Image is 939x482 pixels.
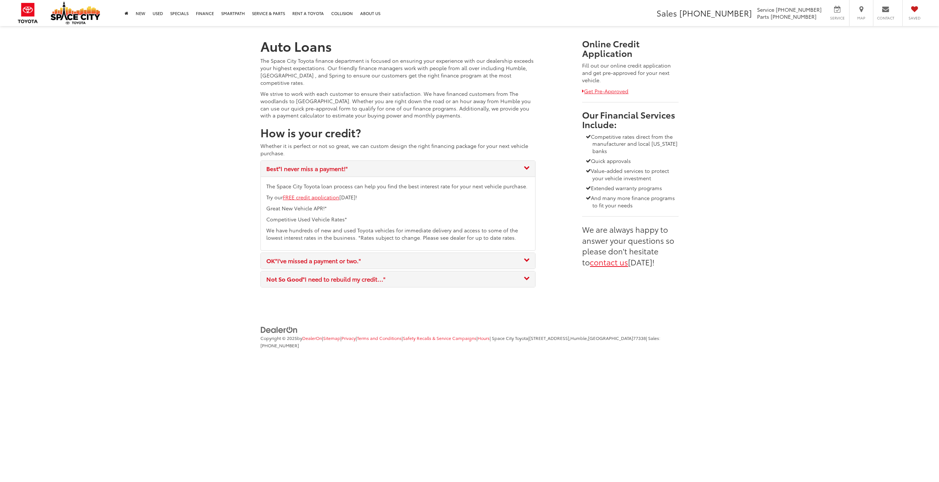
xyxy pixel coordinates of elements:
[403,335,476,341] a: Safety Recalls & Service Campaigns, Opens in a new tab
[266,275,303,283] strong: Not So Good
[260,39,536,53] h1: Auto Loans
[757,6,774,13] span: Service
[260,57,536,86] p: The Space City Toyota finance department is focused on ensuring your experience with our dealersh...
[260,326,298,333] a: DealerOn
[476,335,490,341] span: |
[771,13,816,20] span: [PHONE_NUMBER]
[592,194,679,209] li: And many more finance programs to fit your needs
[582,87,628,95] a: Get Pre-Approved
[266,256,275,265] strong: OK
[266,215,530,223] p: Competitive Used Vehicle Rates*
[582,39,679,58] h3: Online Credit Application
[266,164,530,173] a: Best"I never miss a payment!"
[266,226,530,241] p: We have hundreds of new and used Toyota vehicles for immediate delivery and access to some of the...
[582,110,679,129] h3: Our Financial Services Include:
[590,256,628,267] a: contact us
[592,184,679,192] li: Extended warranty programs
[877,15,894,21] span: Contact
[302,335,322,341] a: DealerOn Home Page
[582,62,679,84] p: Fill out our online credit application and get pre-approved for your next vehicle.
[588,335,633,341] span: [GEOGRAPHIC_DATA]
[323,335,340,341] a: Sitemap
[582,224,679,267] p: We are always happy to answer your questions so please don't hesitate to [DATE]!
[402,335,476,341] span: |
[356,335,402,341] span: |
[266,275,530,283] a: Not So Good"I need to rebuild my credit..."
[266,164,278,173] strong: Best
[906,15,922,21] span: Saved
[853,15,869,21] span: Map
[266,257,530,265] div: "I've missed a payment or two."
[570,335,588,341] span: Humble,
[529,335,570,341] span: [STREET_ADDRESS],
[478,335,490,341] a: Hours
[340,335,356,341] span: |
[266,193,530,201] p: Try our [DATE]!
[528,335,646,341] span: |
[283,193,339,201] a: FREE credit application
[757,13,769,20] span: Parts
[260,335,297,341] span: Copyright © 2025
[657,7,677,19] span: Sales
[341,335,356,341] a: Privacy
[260,342,299,348] span: [PHONE_NUMBER]
[260,90,536,119] p: We strive to work with each customer to ensure their satisfaction. We have financed customers fro...
[633,335,646,341] span: 77338
[490,335,528,341] span: | Space City Toyota
[322,335,340,341] span: |
[297,335,322,341] span: by
[266,204,530,212] p: Great New Vehicle APR!*
[679,7,752,19] span: [PHONE_NUMBER]
[266,257,530,265] a: OK"I've missed a payment or two."
[829,15,845,21] span: Service
[260,142,536,157] p: Whether it is perfect or not so great, we can custom design the right financing package for your ...
[260,326,298,334] img: DealerOn
[260,126,536,138] h2: How is your credit?
[266,182,530,190] p: The Space City Toyota loan process can help you find the best interest rate for your next vehicle...
[357,335,402,341] a: Terms and Conditions
[266,164,530,173] div: "I never miss a payment!"
[776,6,822,13] span: [PHONE_NUMBER]
[592,167,679,182] li: Value-added services to protect your vehicle investment
[592,133,679,155] li: Competitive rates direct from the manufacturer and local [US_STATE] banks
[266,275,530,283] div: "I need to rebuild my credit..."
[592,157,679,164] li: Quick approvals
[51,1,100,24] img: Space City Toyota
